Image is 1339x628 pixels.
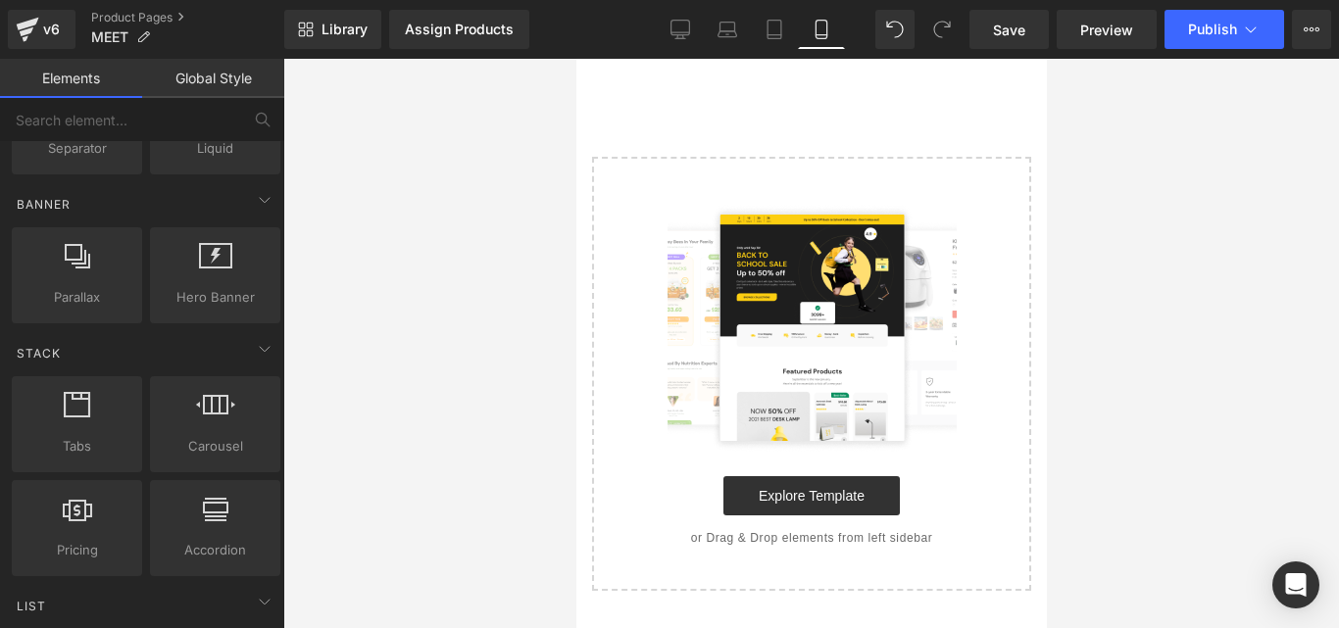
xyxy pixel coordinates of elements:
[8,10,75,49] a: v6
[1272,561,1319,608] div: Open Intercom Messenger
[1188,22,1237,37] span: Publish
[147,417,323,457] a: Explore Template
[322,21,368,38] span: Library
[91,10,284,25] a: Product Pages
[657,10,704,49] a: Desktop
[39,17,64,42] div: v6
[15,597,48,615] span: List
[156,436,274,457] span: Carousel
[1080,20,1133,40] span: Preview
[18,138,136,159] span: Separator
[142,59,284,98] a: Global Style
[751,10,798,49] a: Tablet
[922,10,962,49] button: Redo
[156,540,274,560] span: Accordion
[18,540,136,560] span: Pricing
[405,22,514,37] div: Assign Products
[15,344,63,362] span: Stack
[156,287,274,308] span: Hero Banner
[15,195,73,214] span: Banner
[875,10,915,49] button: Undo
[18,287,136,308] span: Parallax
[1292,10,1331,49] button: More
[993,20,1025,40] span: Save
[47,472,423,486] p: or Drag & Drop elements from left sidebar
[156,138,274,159] span: Liquid
[18,436,136,457] span: Tabs
[91,29,128,45] span: MEET
[1057,10,1157,49] a: Preview
[284,10,381,49] a: New Library
[704,10,751,49] a: Laptop
[1165,10,1284,49] button: Publish
[798,10,845,49] a: Mobile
